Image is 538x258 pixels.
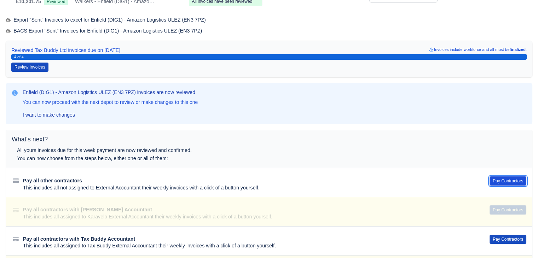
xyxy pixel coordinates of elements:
span: Export "Sent" Invoices to excel for Enfield (DIG1) - Amazon Logistics ULEZ (EN3 7PZ) [6,17,206,23]
div: All yours invoices due for this week payment are now reviewed and confirmed. [17,146,392,154]
span: Reviewed Tax Buddy Ltd invoices due on [DATE] [11,46,120,54]
h3: Enfield (DIG1) - Amazon Logistics ULEZ (EN3 7PZ) invoices are now reviewed [23,89,198,96]
div: This includes all not assigned to External Accountant their weekly invoices with a click of a but... [23,184,473,192]
h5: What's next? [12,136,526,143]
a: I want to make changes [20,109,78,121]
button: Pay Contractors [490,235,526,244]
div: Pay all other contractors [23,177,473,184]
p: You can now proceed with the next depot to review or make changes to this one [23,99,198,106]
button: Pay Contractors [490,176,526,186]
div: You can now choose from the steps below, either one or all of them: [17,154,392,163]
div: Pay all contractors with Tax Buddy Accountant [23,236,473,243]
span: BACS Export "Sent" Invoices for Enfield (DIG1) - Amazon Logistics ULEZ (EN3 7PZ) [6,28,202,34]
iframe: Chat Widget [503,224,538,258]
div: 4 of 4 [14,54,524,60]
strong: finalized [509,47,526,52]
small: Invoices include workforce and all must be . [428,46,527,54]
button: Review Invoices [11,63,48,72]
div: This includes all assigned to Tax Buddy External Accountant their weekly invoices with a click of... [23,242,473,250]
a: 4 of 4 [11,54,527,60]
